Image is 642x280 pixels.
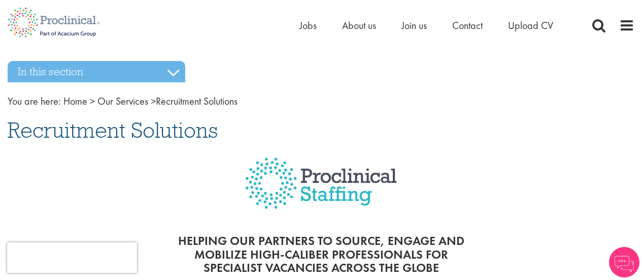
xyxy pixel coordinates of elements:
[8,95,61,108] span: You are here:
[342,19,376,32] a: About us
[8,116,218,144] span: Recruitment Solutions
[609,247,639,277] img: Chatbot
[401,19,427,32] a: Join us
[151,95,156,108] span: >
[90,95,95,108] span: >
[245,158,397,224] img: Proclinical Staffing
[63,95,238,108] span: Recruitment Solutions
[452,19,483,32] a: Contact
[7,242,137,273] iframe: reCAPTCHA
[168,234,474,274] h2: Helping our partners to source, engage and mobilize high-caliber professionals for specialist vac...
[97,95,148,108] a: breadcrumb link to Our Services
[63,95,87,108] a: breadcrumb link to Home
[8,61,185,82] h3: In this section
[508,19,553,32] a: Upload CV
[299,19,317,32] a: Jobs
